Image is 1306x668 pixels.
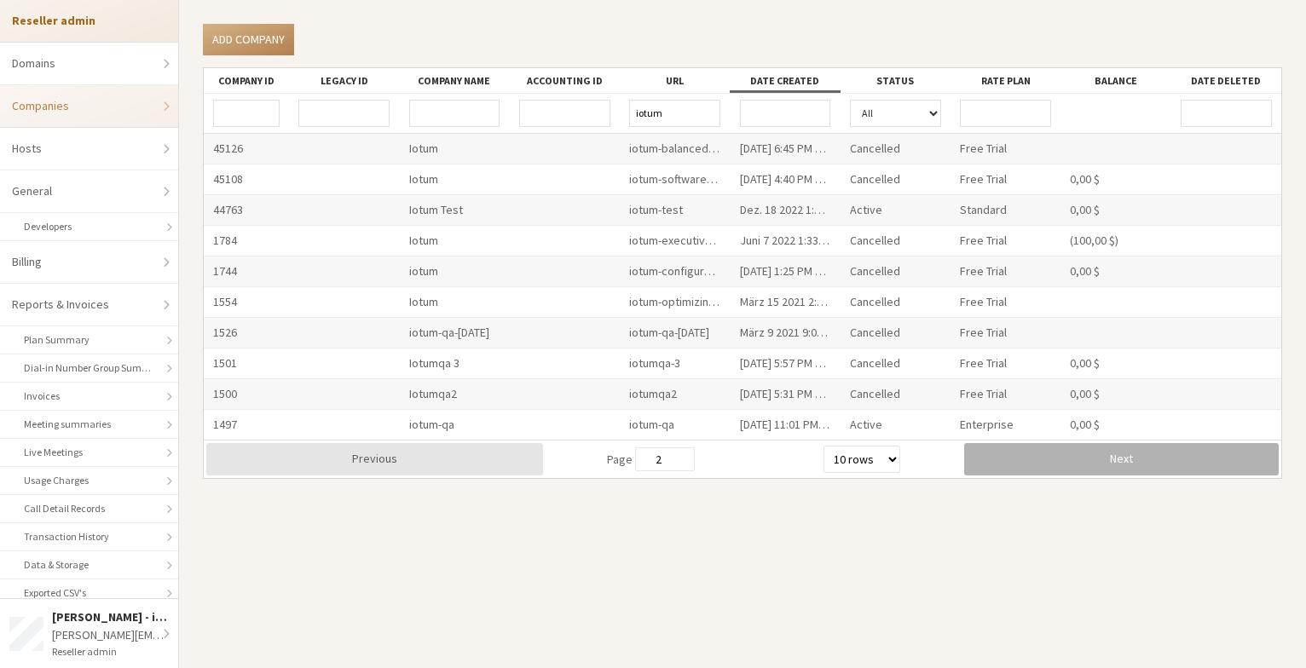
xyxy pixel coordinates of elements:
div: Iotum [399,226,509,256]
div: Cancelled [841,348,951,378]
div: 1554 [204,287,289,317]
div: Iotum [399,287,509,317]
div: Cancelled [841,256,951,286]
div: Company name [409,74,500,87]
div: Standard [951,195,1060,225]
input: Menü öffnen [740,100,831,127]
div: Iotum [399,164,509,194]
div: iotum [399,256,509,286]
div: Iotum [399,134,509,164]
div: iotum-optimizing-303 [620,287,730,317]
div: 1526 [204,318,289,348]
select: Status [850,100,941,127]
input: URL [629,100,720,127]
div: Cancelled [841,287,951,317]
div: Free Trial [951,134,1060,164]
div: iotum-qa-[DATE] [620,318,730,348]
div: 0,00 $ [1070,170,1161,188]
div: Active [841,410,951,440]
div: Cancelled [841,164,951,194]
div: März 15 2021 2:31 PM GMT [730,287,840,317]
div: 1500 [204,379,289,409]
div: Iotumqa 3 [399,348,509,378]
div: iotum-qa [399,410,509,440]
a: Add company [203,24,294,55]
div: iotumqa2 [620,379,730,409]
div: iotum-configurable-194 [620,256,730,286]
div: 1784 [204,226,289,256]
div: Free Trial [951,164,1060,194]
input: page number input [635,447,695,471]
div: Juni 7 2022 1:33 PM GMT [730,226,840,256]
div: Legacy ID [298,74,390,87]
div: Date created [740,74,831,87]
div: Enterprise [951,410,1060,440]
input: Rate plan [960,100,1051,127]
div: Balance [1070,74,1161,87]
div: [PERSON_NAME] - iotum [52,608,170,626]
div: Cancelled [841,318,951,348]
div: Rate plan [960,74,1051,87]
div: 1501 [204,348,289,378]
strong: Reseller admin [12,13,95,28]
div: [DATE] 5:31 PM GMT [730,379,840,409]
div: Free Trial [951,256,1060,286]
div: Accounting ID [519,74,610,87]
div: Cancelled [841,379,951,409]
div: Reseller admin [52,644,170,659]
div: Date deleted [1181,74,1272,87]
input: Legacy ID [298,100,390,127]
div: iotum-qa [620,410,730,440]
div: 1497 [204,410,289,440]
div: iotum-software-364 [620,164,730,194]
div: URL [629,74,720,87]
div: Free Trial [951,348,1060,378]
div: Dez. 18 2022 1:39 PM GMT [730,195,840,225]
div: Iotumqa2 [399,379,509,409]
div: Free Trial [951,379,1060,409]
div: 0,00 $ [1070,262,1161,280]
div: [DATE] 4:40 PM GMT [730,164,840,194]
div: 0,00 $ [1070,385,1161,403]
div: [DATE] 6:45 PM GMT [730,134,840,164]
input: Menü öffnen [1181,100,1272,127]
div: März 9 2021 9:01 PM GMT [730,318,840,348]
button: Next [964,443,1279,475]
select: row size select [823,446,900,473]
div: Status [850,74,941,87]
div: [DATE] 11:01 PM GMT [730,410,840,440]
div: [DATE] 1:25 PM GMT [730,256,840,286]
input: Accounting ID [519,100,610,127]
div: iotum-executive-803 [620,226,730,256]
div: Active [841,195,951,225]
div: iotum-balanced-572 [620,134,730,164]
span: Page [607,447,695,471]
div: 0,00 $ [1070,416,1161,434]
div: Company ID [213,74,280,87]
div: Cancelled [841,134,951,164]
div: Free Trial [951,226,1060,256]
div: 44763 [204,195,289,225]
div: 45108 [204,164,289,194]
div: Free Trial [951,318,1060,348]
input: Company ID [213,100,280,127]
div: iotum-test [620,195,730,225]
div: 0,00 $ [1070,354,1161,372]
div: 1744 [204,256,289,286]
div: 45126 [204,134,289,164]
span: ( 100,00 $ ) [1070,233,1118,248]
div: iotumqa-3 [620,348,730,378]
div: Cancelled [841,226,951,256]
div: [DATE] 5:57 PM GMT [730,348,840,378]
div: 0,00 $ [1070,201,1161,219]
div: Free Trial [951,287,1060,317]
button: Previous [206,443,543,475]
div: iotum-qa-[DATE] [399,318,509,348]
input: Company name [409,100,500,127]
div: Iotum Test [399,195,509,225]
div: [PERSON_NAME][EMAIL_ADDRESS][DOMAIN_NAME] [52,626,170,644]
